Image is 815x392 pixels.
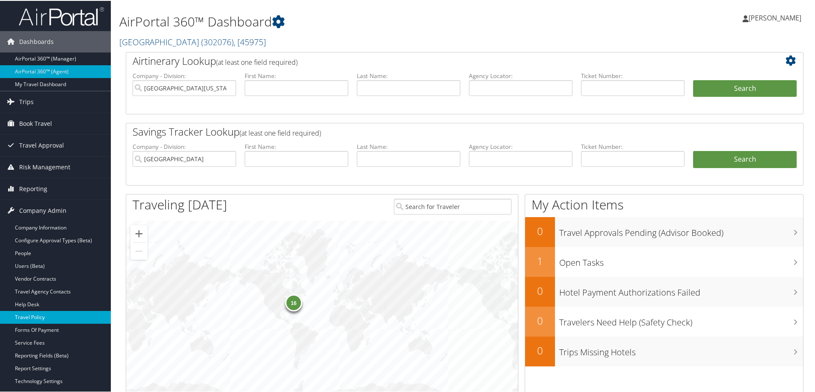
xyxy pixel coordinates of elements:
[469,71,572,79] label: Agency Locator:
[693,79,797,96] button: Search
[525,246,803,276] a: 1Open Tasks
[133,53,740,67] h2: Airtinerary Lookup
[19,30,54,52] span: Dashboards
[245,142,348,150] label: First Name:
[693,150,797,167] a: Search
[525,313,555,327] h2: 0
[581,71,685,79] label: Ticket Number:
[559,282,803,298] h3: Hotel Payment Authorizations Failed
[19,156,70,177] span: Risk Management
[525,216,803,246] a: 0Travel Approvals Pending (Advisor Booked)
[133,71,236,79] label: Company - Division:
[133,150,236,166] input: search accounts
[525,276,803,306] a: 0Hotel Payment Authorizations Failed
[394,198,512,214] input: Search for Traveler
[525,223,555,238] h2: 0
[19,90,34,112] span: Trips
[201,35,234,47] span: ( 302076 )
[234,35,266,47] span: , [ 45975 ]
[19,112,52,134] span: Book Travel
[19,177,47,199] span: Reporting
[559,341,803,357] h3: Trips Missing Hotels
[119,12,580,30] h1: AirPortal 360™ Dashboard
[240,128,321,137] span: (at least one field required)
[559,222,803,238] h3: Travel Approvals Pending (Advisor Booked)
[525,253,555,267] h2: 1
[130,242,147,259] button: Zoom out
[133,195,227,213] h1: Traveling [DATE]
[357,142,460,150] label: Last Name:
[559,252,803,268] h3: Open Tasks
[581,142,685,150] label: Ticket Number:
[245,71,348,79] label: First Name:
[216,57,298,66] span: (at least one field required)
[19,199,66,221] span: Company Admin
[525,343,555,357] h2: 0
[19,134,64,155] span: Travel Approval
[525,336,803,366] a: 0Trips Missing Hotels
[749,12,801,22] span: [PERSON_NAME]
[525,306,803,336] a: 0Travelers Need Help (Safety Check)
[525,283,555,297] h2: 0
[469,142,572,150] label: Agency Locator:
[130,224,147,241] button: Zoom in
[525,195,803,213] h1: My Action Items
[357,71,460,79] label: Last Name:
[19,6,104,26] img: airportal-logo.png
[133,124,740,138] h2: Savings Tracker Lookup
[119,35,266,47] a: [GEOGRAPHIC_DATA]
[743,4,810,30] a: [PERSON_NAME]
[285,293,302,311] div: 16
[559,311,803,328] h3: Travelers Need Help (Safety Check)
[133,142,236,150] label: Company - Division:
